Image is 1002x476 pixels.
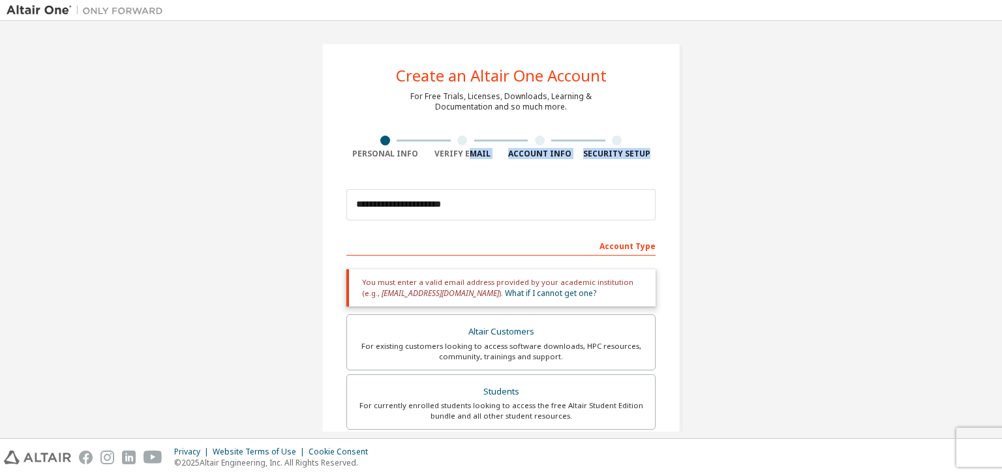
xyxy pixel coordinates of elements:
div: Students [355,383,647,401]
div: You must enter a valid email address provided by your academic institution (e.g., ). [346,269,656,306]
div: Create an Altair One Account [396,68,607,83]
span: [EMAIL_ADDRESS][DOMAIN_NAME] [382,288,499,299]
a: What if I cannot get one? [505,288,596,299]
div: Website Terms of Use [213,447,309,457]
div: Security Setup [579,149,656,159]
div: Account Info [501,149,579,159]
div: Altair Customers [355,323,647,341]
div: Account Type [346,235,656,256]
img: youtube.svg [144,451,162,464]
img: instagram.svg [100,451,114,464]
img: Altair One [7,4,170,17]
div: Privacy [174,447,213,457]
img: facebook.svg [79,451,93,464]
div: Cookie Consent [309,447,376,457]
div: Verify Email [424,149,502,159]
p: © 2025 Altair Engineering, Inc. All Rights Reserved. [174,457,376,468]
img: altair_logo.svg [4,451,71,464]
div: For currently enrolled students looking to access the free Altair Student Edition bundle and all ... [355,400,647,421]
div: For Free Trials, Licenses, Downloads, Learning & Documentation and so much more. [410,91,592,112]
div: Personal Info [346,149,424,159]
img: linkedin.svg [122,451,136,464]
div: For existing customers looking to access software downloads, HPC resources, community, trainings ... [355,341,647,362]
